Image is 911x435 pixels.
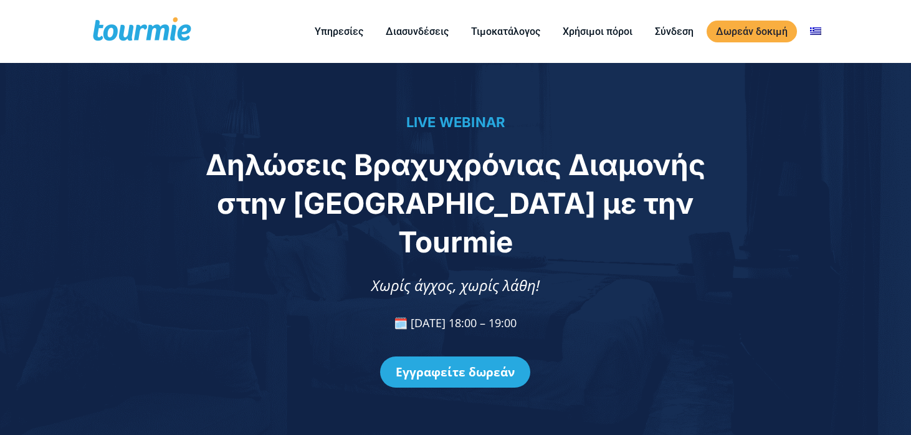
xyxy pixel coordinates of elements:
[553,24,642,39] a: Χρήσιμοι πόροι
[462,24,550,39] a: Τιμοκατάλογος
[376,24,458,39] a: Διασυνδέσεις
[707,21,797,42] a: Δωρεάν δοκιμή
[394,315,517,330] span: 🗓️ [DATE] 18:00 – 19:00
[371,275,540,295] span: Χωρίς άγχος, χωρίς λάθη!
[206,147,705,259] span: Δηλώσεις Βραχυχρόνιας Διαμονής στην [GEOGRAPHIC_DATA] με την Tourmie
[801,24,831,39] a: Αλλαγή σε
[305,24,373,39] a: Υπηρεσίες
[646,24,703,39] a: Σύνδεση
[380,356,530,388] a: Εγγραφείτε δωρεάν
[406,114,505,130] span: LIVE WEBINAR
